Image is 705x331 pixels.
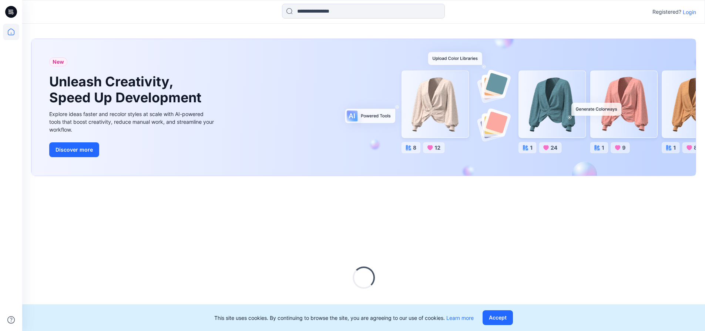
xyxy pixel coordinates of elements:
p: Registered? [652,7,681,16]
a: Discover more [49,142,216,157]
button: Accept [483,310,513,325]
button: Discover more [49,142,99,157]
div: Explore ideas faster and recolor styles at scale with AI-powered tools that boost creativity, red... [49,110,216,133]
span: New [53,57,64,66]
h1: Unleash Creativity, Speed Up Development [49,74,205,106]
p: This site uses cookies. By continuing to browse the site, you are agreeing to our use of cookies. [214,314,474,322]
p: Login [683,8,696,16]
a: Learn more [446,315,474,321]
